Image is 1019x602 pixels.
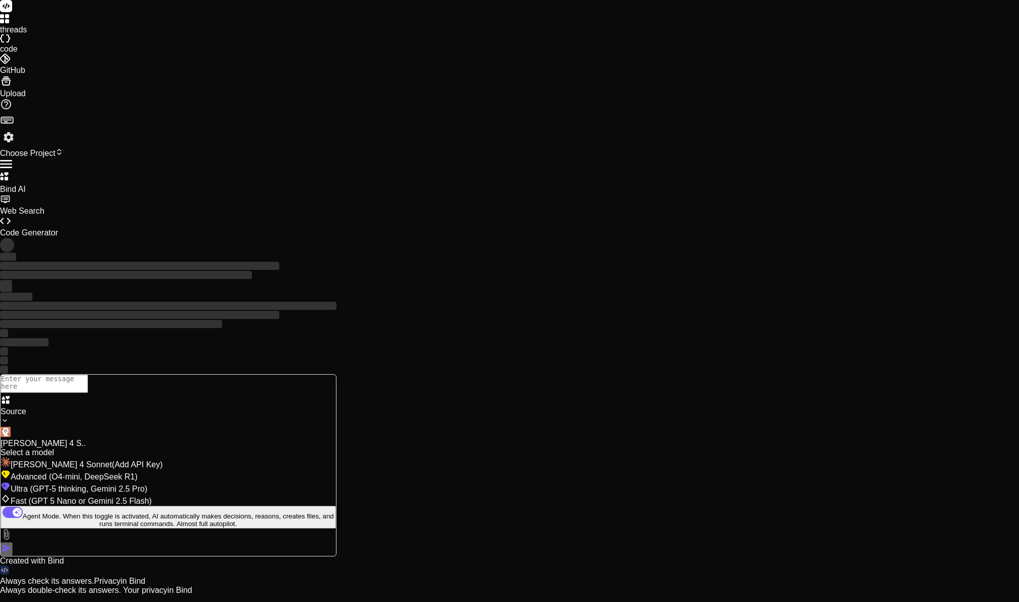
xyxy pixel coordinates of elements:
span: [PERSON_NAME] 4 Sonnet [11,460,163,469]
img: icon [2,543,12,553]
img: attachment [1,529,12,540]
div: Select a model [1,448,336,457]
span: Fast [11,497,152,505]
span: Agent Mode. When this toggle is activated, AI automatically makes decisions, reasons, creates fil... [23,512,334,528]
img: Pick Models [1,416,9,425]
span: (GPT-5 thinking, Gemini 2.5 Pro) [28,485,148,493]
span: Privacy [94,577,120,585]
p: Source [1,407,336,416]
span: Ultra [11,485,147,493]
img: Claude 4 Sonnet [1,427,11,437]
p: [PERSON_NAME] 4 S.. [1,439,336,448]
span: (O4-mini, DeepSeek R1) [47,472,138,481]
span: Advanced [11,472,138,481]
button: Agent Mode. When this toggle is activated, AI automatically makes decisions, reasons, creates fil... [1,506,336,529]
span: (GPT 5 Nano or Gemini 2.5 Flash) [29,497,152,505]
span: (Add API Key) [112,460,163,469]
span: privacy [142,586,167,594]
